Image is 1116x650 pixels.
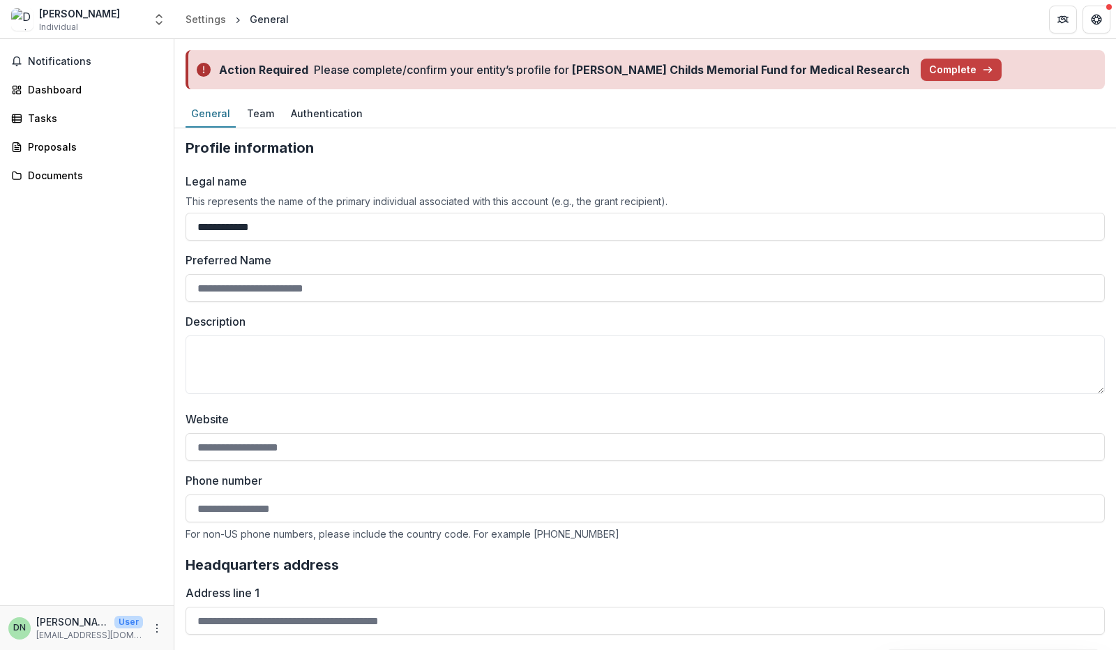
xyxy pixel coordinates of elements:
strong: [PERSON_NAME] Childs Memorial Fund for Medical Research [572,63,910,77]
div: [PERSON_NAME] [39,6,120,21]
div: Daniele Neri [13,623,26,633]
div: Action Required [219,61,308,78]
a: Tasks [6,107,168,130]
p: User [114,616,143,628]
button: Complete [921,59,1002,81]
a: General [186,100,236,128]
label: Address line 1 [186,584,1096,601]
label: Preferred Name [186,252,271,269]
div: For non-US phone numbers, please include the country code. For example [PHONE_NUMBER] [186,528,1105,540]
p: [EMAIL_ADDRESS][DOMAIN_NAME] [36,629,143,642]
div: Settings [186,12,226,27]
div: Please complete/confirm your entity’s profile for [314,61,910,78]
h2: Profile information [186,139,1105,156]
button: More [149,620,165,637]
span: Individual [39,21,78,33]
div: Proposals [28,139,157,154]
img: Daniele Neri [11,8,33,31]
a: Settings [180,9,232,29]
a: Authentication [285,100,368,128]
div: This represents the name of the primary individual associated with this account (e.g., the grant ... [186,195,1105,207]
span: Notifications [28,56,163,68]
div: Team [241,103,280,123]
a: Proposals [6,135,168,158]
button: Open entity switcher [149,6,169,33]
nav: breadcrumb [180,9,294,29]
div: General [186,103,236,123]
div: General [250,12,289,27]
label: Website [186,411,1096,428]
div: Dashboard [28,82,157,97]
a: Team [241,100,280,128]
h2: Headquarters address [186,557,1105,573]
label: Legal name [186,173,247,190]
button: Notifications [6,50,168,73]
a: Dashboard [6,78,168,101]
button: Get Help [1083,6,1110,33]
label: Phone number [186,472,1096,489]
label: Description [186,313,1096,330]
div: Documents [28,168,157,183]
p: [PERSON_NAME] [36,614,109,629]
button: Partners [1049,6,1077,33]
div: Tasks [28,111,157,126]
div: Authentication [285,103,368,123]
a: Documents [6,164,168,187]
